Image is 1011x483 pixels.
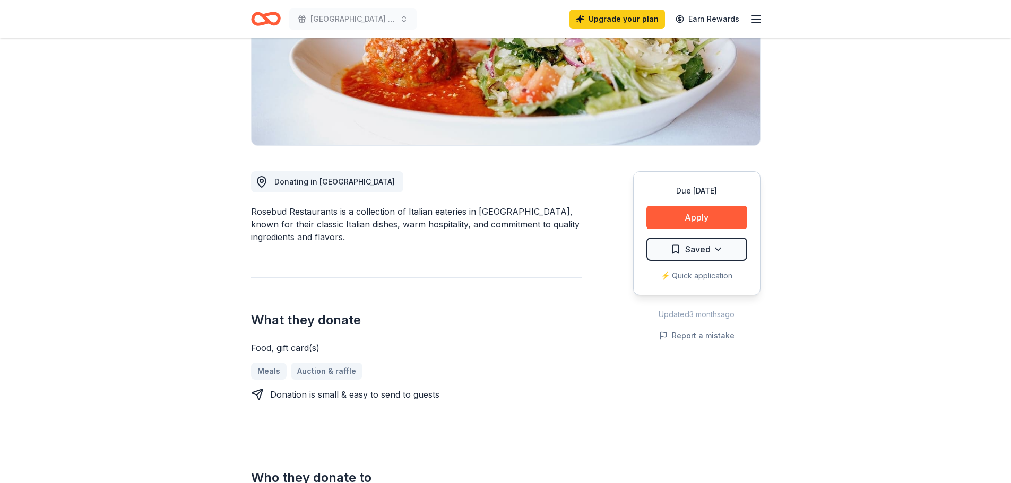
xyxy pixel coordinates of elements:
span: [GEOGRAPHIC_DATA] Booster Club 2nd Annual Casino Night [310,13,395,25]
a: Meals [251,363,287,380]
span: Donating in [GEOGRAPHIC_DATA] [274,177,395,186]
div: Rosebud Restaurants is a collection of Italian eateries in [GEOGRAPHIC_DATA], known for their cla... [251,205,582,243]
span: Saved [685,242,711,256]
a: Home [251,6,281,31]
button: [GEOGRAPHIC_DATA] Booster Club 2nd Annual Casino Night [289,8,417,30]
button: Report a mistake [659,329,735,342]
div: Updated 3 months ago [633,308,761,321]
h2: What they donate [251,312,582,329]
div: Due [DATE] [646,185,747,197]
a: Auction & raffle [291,363,362,380]
a: Upgrade your plan [569,10,665,29]
button: Saved [646,238,747,261]
div: Food, gift card(s) [251,341,582,354]
a: Earn Rewards [669,10,746,29]
div: Donation is small & easy to send to guests [270,388,439,401]
button: Apply [646,206,747,229]
div: ⚡️ Quick application [646,269,747,282]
